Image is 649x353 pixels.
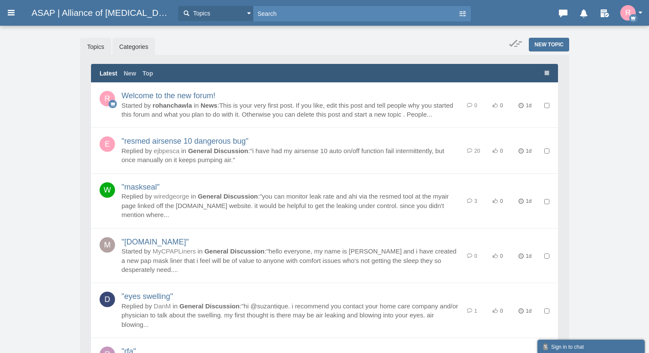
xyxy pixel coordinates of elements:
span: MyCPAPLiners [153,247,196,255]
img: AIElt+OkQggECxAYAWDUw4BBPwCBJbfjpEIIBAsQGAFg1MOAQT8Av8D3gtivqp+aBUAAAAASUVORK5CYII= [620,5,636,21]
a: "resmed airsense 10 dangerous bug" [121,137,249,145]
time: 1d [519,103,531,109]
span: Topics [191,9,210,18]
time: 1d [519,308,531,314]
a: General Discussion [198,193,258,200]
img: AIElt+OkQggECxAYAWDUw4BBPwCBJbfjpEIIBAsQGAFg1MOAQT8Av8D3gtivqp+aBUAAAAASUVORK5CYII= [100,91,115,106]
span: 0 [474,103,477,109]
img: 4CFAkuAAAAAElFTkSuQmCC [100,182,115,198]
a: New Topic [529,38,569,51]
span: 3 [474,198,477,204]
input: Search [253,6,458,21]
img: gaGBbOg34+IdwAAAABJRU5ErkJggg== [100,136,115,152]
img: pfavico.ico [20,10,31,17]
span: 0 [500,148,503,154]
time: 1d [519,253,531,259]
span: ejbpesca [154,147,179,154]
span: DanM [154,302,171,310]
a: General Discussion [179,302,240,310]
a: News [200,102,217,109]
span: ASAP | Alliance of [MEDICAL_DATA] Partners [31,8,174,18]
a: "eyes swelling" [121,292,173,301]
span: 1 [474,308,477,314]
a: Welcome to the new forum! [121,91,215,100]
a: New [124,69,136,78]
span: 0 [500,253,503,259]
span: 0 [500,198,503,204]
span: 0 [474,253,477,259]
span: 0 [500,103,503,109]
span: wiredgeorge [154,193,189,200]
time: 1d [519,198,531,204]
span: New Topic [534,42,564,48]
img: AaaMQv2omw4PAAAAAElFTkSuQmCC [100,237,115,253]
a: Latest [100,69,117,78]
span: 0 [500,308,503,314]
a: ASAP | Alliance of [MEDICAL_DATA] Partners [20,5,174,21]
div: Sign in to chat [542,342,640,351]
a: "[DOMAIN_NAME]" [121,238,189,246]
a: Top [143,69,153,78]
img: wPaj47ewHtfGwAAAABJRU5ErkJggg== [100,292,115,307]
time: 1d [519,148,531,154]
a: rohanchawla [153,102,192,109]
a: Topics [80,38,111,56]
a: General Discussion [204,247,264,255]
button: Topics [178,6,253,21]
a: "maskseal" [121,183,160,191]
a: General Discussion [188,147,248,154]
a: Categories [112,38,155,56]
span: 20 [474,148,480,154]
